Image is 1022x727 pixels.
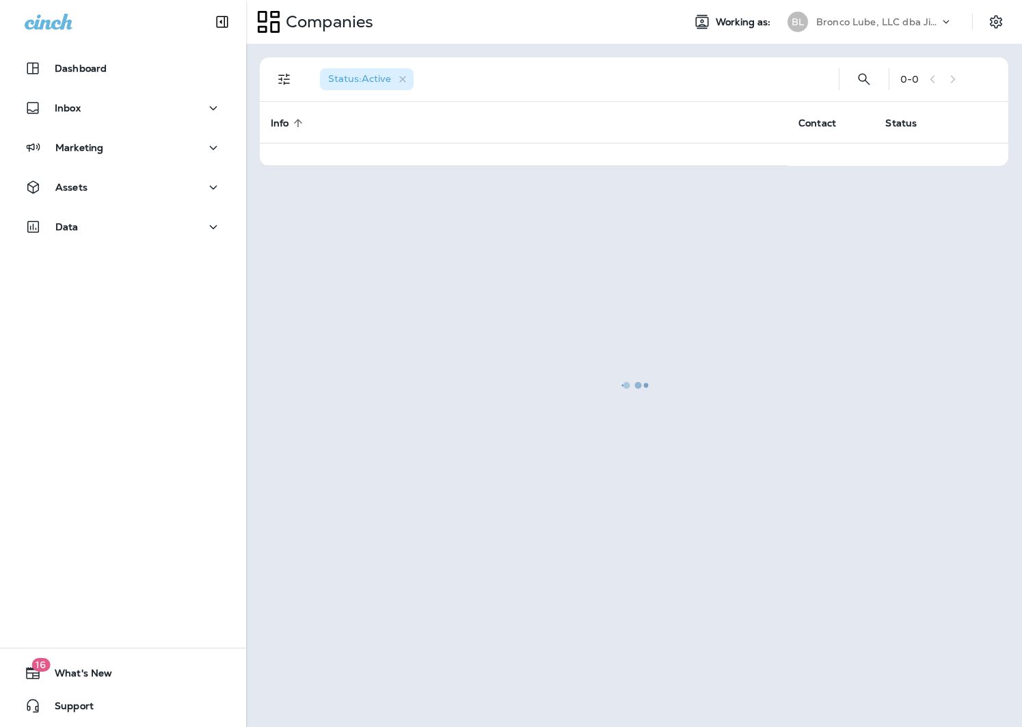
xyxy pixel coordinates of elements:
button: Assets [14,174,232,201]
button: Settings [984,10,1008,34]
p: Data [55,221,79,232]
button: Inbox [14,94,232,122]
p: Dashboard [55,63,107,74]
button: Support [14,692,232,719]
p: Bronco Lube, LLC dba Jiffy Lube [816,16,939,27]
span: Working as: [716,16,774,28]
button: Collapse Sidebar [203,8,241,36]
p: Inbox [55,102,81,113]
span: 16 [31,658,50,672]
button: Dashboard [14,55,232,82]
p: Assets [55,182,88,193]
p: Marketing [55,142,103,153]
span: Support [41,700,94,717]
button: Data [14,213,232,241]
button: Marketing [14,134,232,161]
span: What's New [41,668,112,684]
p: Companies [280,12,373,32]
button: 16What's New [14,659,232,687]
div: BL [788,12,808,32]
